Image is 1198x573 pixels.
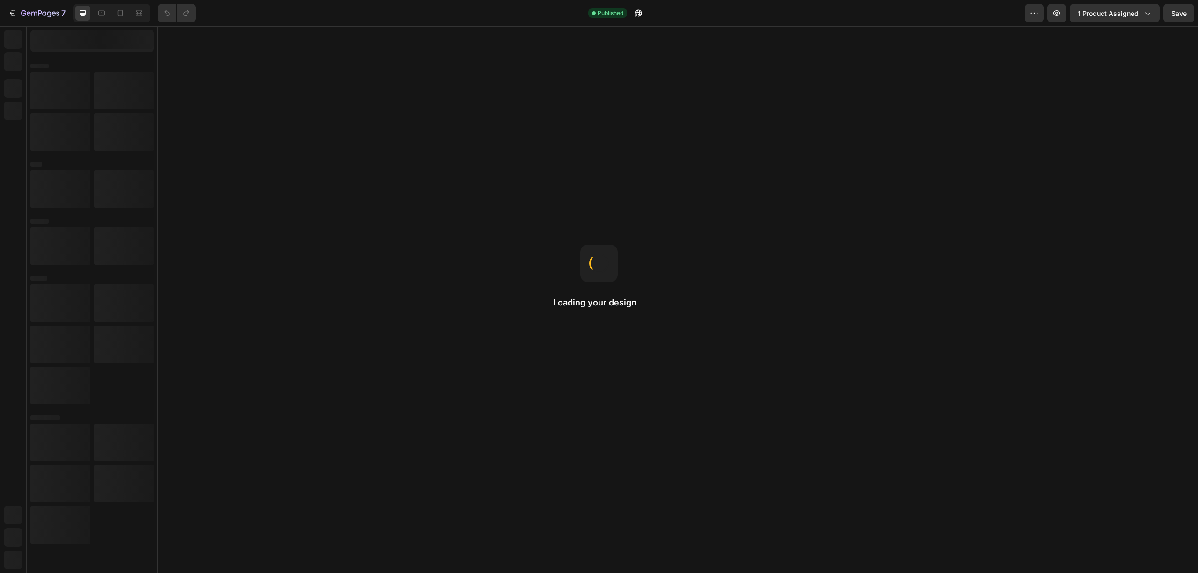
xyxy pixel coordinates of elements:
button: Save [1163,4,1194,22]
button: 7 [4,4,70,22]
button: 1 product assigned [1070,4,1160,22]
h2: Loading your design [553,297,645,308]
p: 7 [61,7,66,19]
span: Save [1171,9,1187,17]
span: Published [598,9,623,17]
span: 1 product assigned [1078,8,1139,18]
div: Undo/Redo [158,4,196,22]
